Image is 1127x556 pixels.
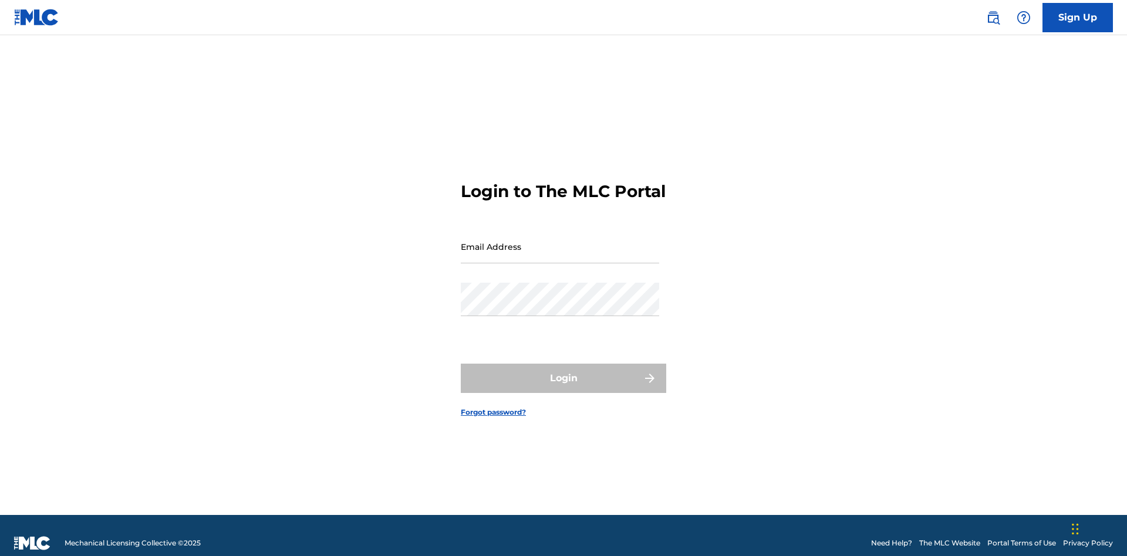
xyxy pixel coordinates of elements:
span: Mechanical Licensing Collective © 2025 [65,538,201,548]
div: Help [1012,6,1035,29]
img: help [1017,11,1031,25]
a: Need Help? [871,538,912,548]
a: Sign Up [1042,3,1113,32]
img: search [986,11,1000,25]
img: MLC Logo [14,9,59,26]
div: Drag [1072,511,1079,547]
a: Forgot password? [461,407,526,418]
h3: Login to The MLC Portal [461,181,666,202]
a: Public Search [981,6,1005,29]
a: Portal Terms of Use [987,538,1056,548]
a: The MLC Website [919,538,980,548]
img: logo [14,536,50,550]
iframe: Chat Widget [1068,500,1127,556]
a: Privacy Policy [1063,538,1113,548]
